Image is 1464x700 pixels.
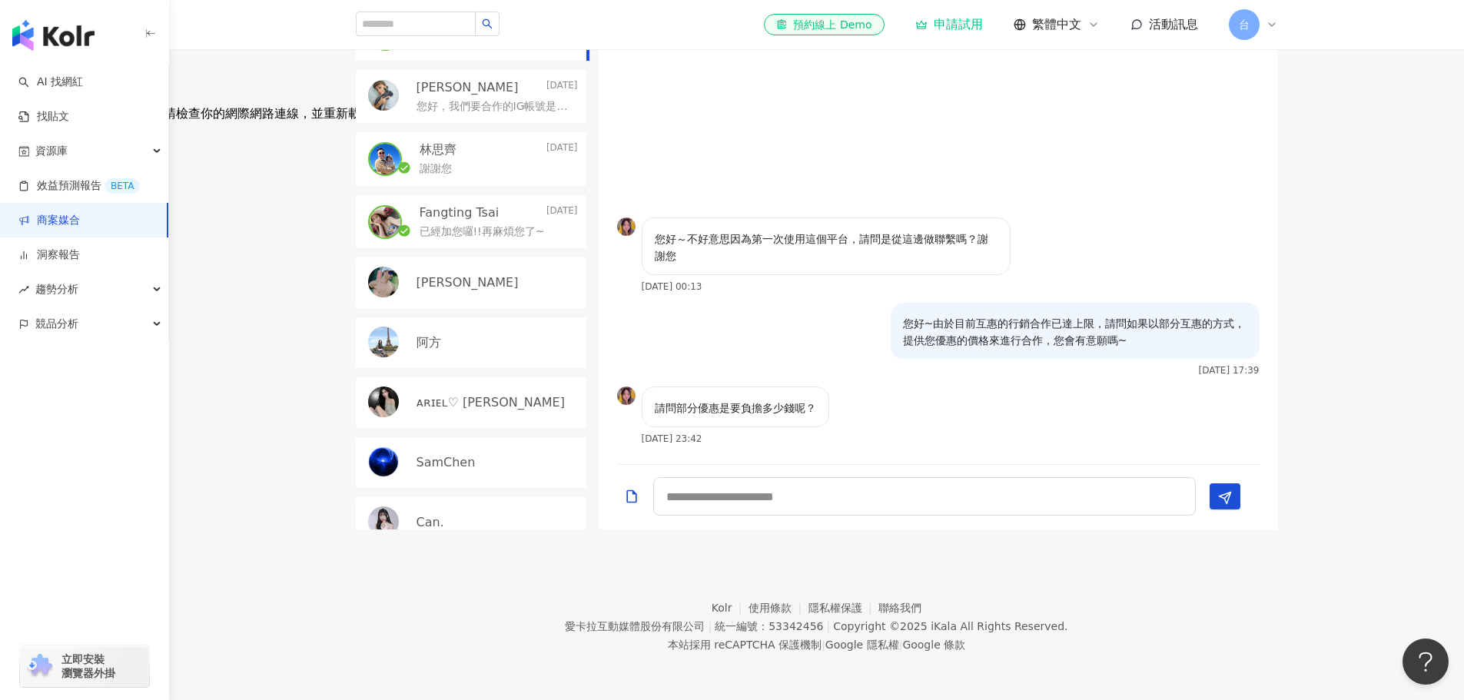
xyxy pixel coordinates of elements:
iframe: Help Scout Beacon - Open [1403,639,1449,685]
p: [PERSON_NAME] [417,274,519,291]
div: 統一編號：53342456 [715,620,823,632]
img: KOL Avatar [368,446,399,477]
p: [DATE] 23:42 [642,433,702,444]
span: rise [18,284,29,295]
span: 繁體中文 [1032,16,1081,33]
button: Add a file [624,478,639,514]
a: Google 隱私權 [825,639,899,651]
span: 活動訊息 [1149,17,1198,32]
img: KOL Avatar [368,80,399,111]
a: 商案媒合 [18,213,80,228]
p: 您好～不好意思因為第一次使用這個平台，請問是從這邊做聯繫嗎？謝謝您 [655,231,998,264]
span: search [482,18,493,29]
span: 本站採用 reCAPTCHA 保護機制 [668,635,965,654]
a: searchAI 找網紅 [18,75,83,90]
img: KOL Avatar [370,207,400,237]
p: ᴀʀɪᴇʟ♡ [PERSON_NAME] [417,394,565,411]
p: 您好~由於目前互惠的行銷合作已達上限，請問如果以部分互惠的方式，提供您優惠的價格來進行合作，您會有意願嗎~ [903,315,1247,349]
img: KOL Avatar [368,386,399,417]
p: 您好，我們要合作的IG帳號是[URL][DOMAIN_NAME] 希望能得到回覆~ [417,99,572,114]
p: 已經加您囉!!再麻煩您了~ [420,224,545,240]
a: 洞察報告 [18,247,80,263]
span: | [899,639,903,651]
span: 台 [1239,16,1250,33]
p: [DATE] [546,204,578,221]
img: KOL Avatar [370,144,400,174]
a: 聯絡我們 [878,602,921,614]
a: Google 條款 [902,639,965,651]
a: 效益預測報告BETA [18,178,140,194]
a: 找貼文 [18,109,69,124]
span: | [826,620,830,632]
img: KOL Avatar [617,386,636,405]
p: [DATE] 00:13 [642,281,702,292]
p: 謝謝您 [420,161,452,177]
p: Can. [417,514,444,531]
img: chrome extension [25,654,55,678]
p: 阿方 [417,334,441,351]
p: 林思齊 [420,141,456,158]
a: iKala [931,620,957,632]
div: 預約線上 Demo [776,17,871,32]
img: logo [12,20,95,51]
p: SamChen [417,454,476,471]
span: | [822,639,825,651]
div: Copyright © 2025 All Rights Reserved. [833,620,1067,632]
p: [DATE] [546,79,578,96]
div: 愛卡拉互動媒體股份有限公司 [565,620,705,632]
span: 資源庫 [35,134,68,168]
span: 競品分析 [35,307,78,341]
img: KOL Avatar [368,327,399,357]
p: [PERSON_NAME] [417,79,519,96]
span: 趨勢分析 [35,272,78,307]
p: 請問部分優惠是要負擔多少錢呢？ [655,400,816,416]
span: 立即安裝 瀏覽器外掛 [61,652,115,680]
a: 預約線上 Demo [764,14,884,35]
span: | [708,620,712,632]
button: Send [1210,483,1240,509]
a: 使用條款 [749,602,808,614]
img: KOL Avatar [368,506,399,537]
p: Fangting Tsai [420,204,500,221]
a: 申請試用 [915,17,983,32]
a: 隱私權保護 [808,602,879,614]
p: [DATE] 17:39 [1199,365,1260,376]
a: chrome extension立即安裝 瀏覽器外掛 [20,645,149,687]
p: [DATE] [546,141,578,158]
img: KOL Avatar [368,267,399,297]
img: KOL Avatar [617,217,636,236]
a: Kolr [712,602,749,614]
